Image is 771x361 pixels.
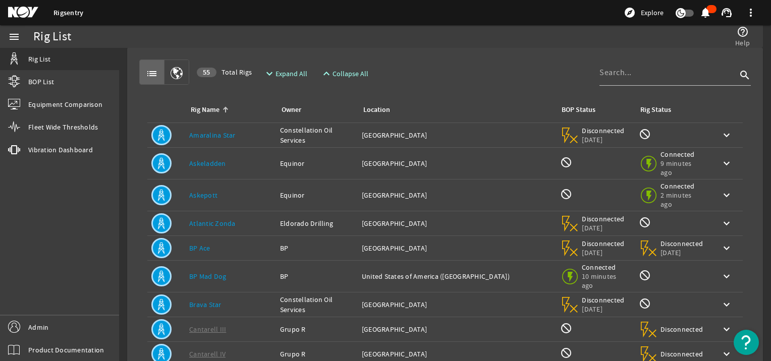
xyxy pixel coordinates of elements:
[560,347,572,359] mat-icon: BOP Monitoring not available for this rig
[721,189,733,201] mat-icon: keyboard_arrow_down
[362,349,552,359] div: [GEOGRAPHIC_DATA]
[721,7,733,19] mat-icon: support_agent
[189,191,217,200] a: Askepott
[53,8,83,18] a: Rigsentry
[189,219,236,228] a: Atlantic Zonda
[259,65,311,83] button: Expand All
[280,104,350,115] div: Owner
[721,217,733,229] mat-icon: keyboard_arrow_down
[189,104,268,115] div: Rig Name
[362,130,552,140] div: [GEOGRAPHIC_DATA]
[280,349,354,359] div: Grupo R
[280,243,354,253] div: BP
[734,330,759,355] button: Open Resource Center
[582,135,625,144] span: [DATE]
[28,54,50,64] span: Rig List
[721,242,733,254] mat-icon: keyboard_arrow_down
[721,270,733,282] mat-icon: keyboard_arrow_down
[189,244,210,253] a: BP Ace
[146,68,158,80] mat-icon: list
[280,294,354,315] div: Constellation Oil Services
[660,182,704,191] span: Connected
[362,299,552,310] div: [GEOGRAPHIC_DATA]
[639,297,651,310] mat-icon: Rig Monitoring not available for this rig
[316,65,372,83] button: Collapse All
[189,131,236,140] a: Amaralina Star
[280,158,354,168] div: Equinor
[639,269,651,281] mat-icon: Rig Monitoring not available for this rig
[582,214,625,223] span: Disconnected
[721,129,733,141] mat-icon: keyboard_arrow_down
[33,32,71,42] div: Rig List
[28,345,104,355] span: Product Documentation
[620,5,668,21] button: Explore
[362,190,552,200] div: [GEOGRAPHIC_DATA]
[660,349,703,358] span: Disconnected
[721,348,733,360] mat-icon: keyboard_arrow_down
[582,305,625,314] span: [DATE]
[582,239,625,248] span: Disconnected
[641,8,664,18] span: Explore
[599,67,737,79] input: Search...
[280,218,354,228] div: Eldorado Drilling
[191,104,219,115] div: Rig Name
[28,122,98,132] span: Fleet Wide Thresholds
[362,218,552,228] div: [GEOGRAPHIC_DATA]
[362,271,552,281] div: United States of America ([GEOGRAPHIC_DATA])
[282,104,301,115] div: Owner
[28,145,93,155] span: Vibration Dashboard
[280,190,354,200] div: Equinor
[660,325,703,334] span: Disconnected
[363,104,390,115] div: Location
[639,216,651,228] mat-icon: Rig Monitoring not available for this rig
[189,300,222,309] a: Brava Star
[189,159,226,168] a: Askeladden
[660,150,704,159] span: Connected
[624,7,636,19] mat-icon: explore
[276,69,307,79] span: Expand All
[660,159,704,177] span: 9 minutes ago
[189,272,227,281] a: BP Mad Dog
[280,125,354,145] div: Constellation Oil Services
[737,26,749,38] mat-icon: help_outline
[660,248,703,257] span: [DATE]
[582,223,625,232] span: [DATE]
[582,248,625,257] span: [DATE]
[660,191,704,209] span: 2 minutes ago
[362,158,552,168] div: [GEOGRAPHIC_DATA]
[640,104,671,115] div: Rig Status
[197,67,252,77] span: Total Rigs
[28,99,102,109] span: Equipment Comparison
[362,243,552,253] div: [GEOGRAPHIC_DATA]
[560,156,572,168] mat-icon: BOP Monitoring not available for this rig
[721,323,733,335] mat-icon: keyboard_arrow_down
[735,38,750,48] span: Help
[560,188,572,200] mat-icon: BOP Monitoring not available for this rig
[333,69,368,79] span: Collapse All
[28,77,54,87] span: BOP List
[362,104,548,115] div: Location
[739,1,763,25] button: more_vert
[560,322,572,334] mat-icon: BOP Monitoring not available for this rig
[8,31,20,43] mat-icon: menu
[721,157,733,169] mat-icon: keyboard_arrow_down
[582,263,629,272] span: Connected
[582,295,625,305] span: Disconnected
[280,324,354,334] div: Grupo R
[582,126,625,135] span: Disconnected
[280,271,354,281] div: BP
[639,128,651,140] mat-icon: Rig Monitoring not available for this rig
[721,298,733,311] mat-icon: keyboard_arrow_down
[582,272,629,290] span: 10 minutes ago
[189,349,226,358] a: Cantarell IV
[197,68,216,77] div: 55
[362,324,552,334] div: [GEOGRAPHIC_DATA]
[189,325,226,334] a: Cantarell III
[562,104,595,115] div: BOP Status
[699,7,711,19] mat-icon: notifications
[660,239,703,248] span: Disconnected
[8,144,20,156] mat-icon: vibration
[739,69,751,81] i: search
[320,68,328,80] mat-icon: expand_less
[28,322,48,332] span: Admin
